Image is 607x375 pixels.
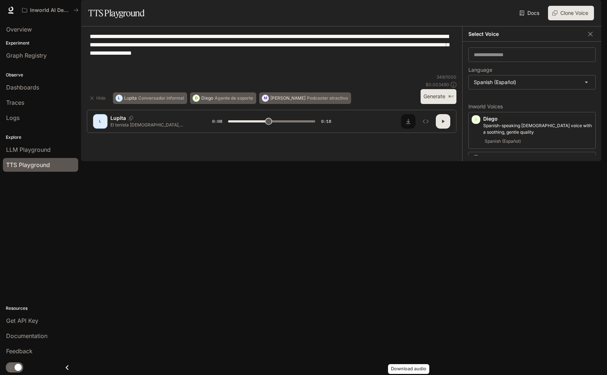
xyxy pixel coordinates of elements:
button: M[PERSON_NAME]Podcaster atractivo [259,92,351,104]
p: Inworld AI Demos [30,7,71,13]
p: [PERSON_NAME] [270,96,305,100]
p: Diego [483,115,593,122]
div: D [193,92,199,104]
h1: TTS Playground [88,6,144,20]
a: Docs [518,6,542,20]
div: Spanish (Español) [469,75,595,89]
div: L [116,92,122,104]
p: Lupita [110,114,126,122]
div: L [94,116,106,127]
button: All workspaces [19,3,82,17]
button: Generate⌘⏎ [421,89,456,104]
p: $ 0.003490 [426,82,449,88]
button: Hide [87,92,110,104]
p: Lupita [124,96,137,100]
button: Download audio [401,114,416,129]
div: M [262,92,269,104]
div: Download audio [388,364,429,374]
span: Spanish (Español) [483,137,522,146]
p: Podcaster atractivo [307,96,348,100]
p: Inworld Voices [468,104,596,109]
span: 0:18 [321,118,331,125]
p: Language [468,67,492,72]
p: Lupita [483,155,593,162]
button: Clone Voice [548,6,594,20]
p: 349 / 1000 [437,74,456,80]
p: Conversador informal [138,96,184,100]
p: Diego [201,96,213,100]
p: El tenista [DEMOGRAPHIC_DATA], [PERSON_NAME], ha dejado una nueva muestra de su fuerte temperamen... [110,122,195,128]
button: DDiegoAgente de soporte [190,92,256,104]
p: Spanish-speaking male voice with a soothing, gentle quality [483,122,593,136]
span: 0:08 [212,118,222,125]
button: LLupitaConversador informal [113,92,187,104]
p: Agente de soporte [215,96,253,100]
button: Inspect [418,114,433,129]
p: ⌘⏎ [448,95,454,99]
button: Copy Voice ID [126,116,136,120]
